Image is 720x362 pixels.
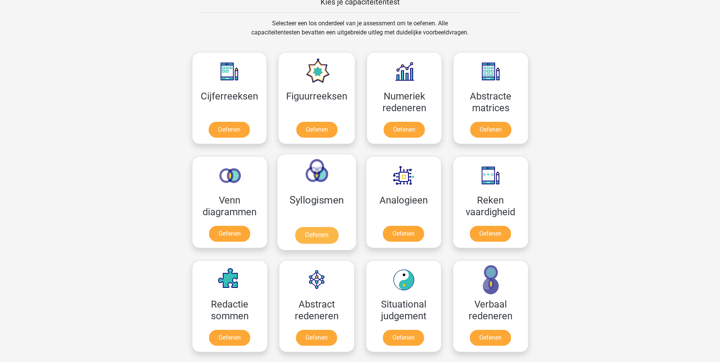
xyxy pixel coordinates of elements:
[383,226,424,242] a: Oefenen
[209,226,250,242] a: Oefenen
[209,122,250,138] a: Oefenen
[470,330,511,346] a: Oefenen
[296,330,337,346] a: Oefenen
[470,122,511,138] a: Oefenen
[470,226,511,242] a: Oefenen
[384,122,425,138] a: Oefenen
[244,19,476,46] div: Selecteer een los onderdeel van je assessment om te oefenen. Alle capaciteitentesten bevatten een...
[209,330,250,346] a: Oefenen
[383,330,424,346] a: Oefenen
[296,122,338,138] a: Oefenen
[295,227,338,244] a: Oefenen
